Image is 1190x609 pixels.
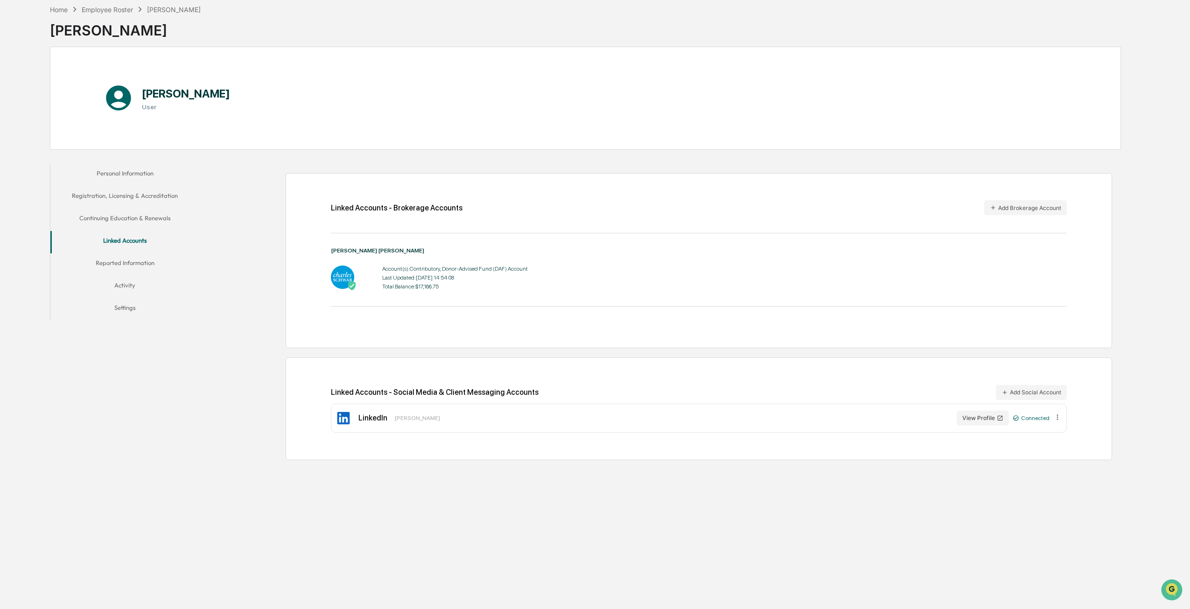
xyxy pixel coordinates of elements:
[6,132,63,148] a: 🔎Data Lookup
[331,203,462,212] div: Linked Accounts - Brokerage Accounts
[142,87,230,100] h1: [PERSON_NAME]
[50,231,200,253] button: Linked Accounts
[50,164,200,321] div: secondary tabs example
[77,118,116,127] span: Attestations
[331,247,1067,254] div: [PERSON_NAME] [PERSON_NAME]
[19,135,59,145] span: Data Lookup
[382,283,528,290] div: Total Balance: $17,166.75
[19,118,60,127] span: Preclearance
[358,413,387,422] div: LinkedIn
[395,415,440,421] div: [PERSON_NAME]
[82,6,133,14] div: Employee Roster
[159,74,170,85] button: Start new chat
[382,274,528,281] div: Last Updated: [DATE] 14:54:08
[50,209,200,231] button: Continuing Education & Renewals
[957,411,1009,426] button: View Profile
[32,71,153,81] div: Start new chat
[984,200,1067,215] button: Add Brokerage Account
[50,276,200,298] button: Activity
[142,103,230,111] h3: User
[50,298,200,321] button: Settings
[64,114,119,131] a: 🗄️Attestations
[9,71,26,88] img: 1746055101610-c473b297-6a78-478c-a979-82029cc54cd1
[50,164,200,186] button: Personal Information
[32,81,118,88] div: We're available if you need us!
[1160,578,1185,603] iframe: Open customer support
[347,281,357,290] img: Active
[93,158,113,165] span: Pylon
[50,253,200,276] button: Reported Information
[382,266,528,272] div: Account(s): Contributory, Donor-Advised Fund (DAF) Account
[6,114,64,131] a: 🖐️Preclearance
[50,186,200,209] button: Registration, Licensing & Accreditation
[9,136,17,144] div: 🔎
[50,6,68,14] div: Home
[331,266,354,289] img: Charles Schwab - Active
[66,158,113,165] a: Powered byPylon
[50,14,201,39] div: [PERSON_NAME]
[996,385,1067,400] button: Add Social Account
[336,411,351,426] img: LinkedIn Icon
[68,119,75,126] div: 🗄️
[1013,415,1050,421] div: Connected
[9,20,170,35] p: How can we help?
[147,6,201,14] div: [PERSON_NAME]
[9,119,17,126] div: 🖐️
[331,385,1067,400] div: Linked Accounts - Social Media & Client Messaging Accounts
